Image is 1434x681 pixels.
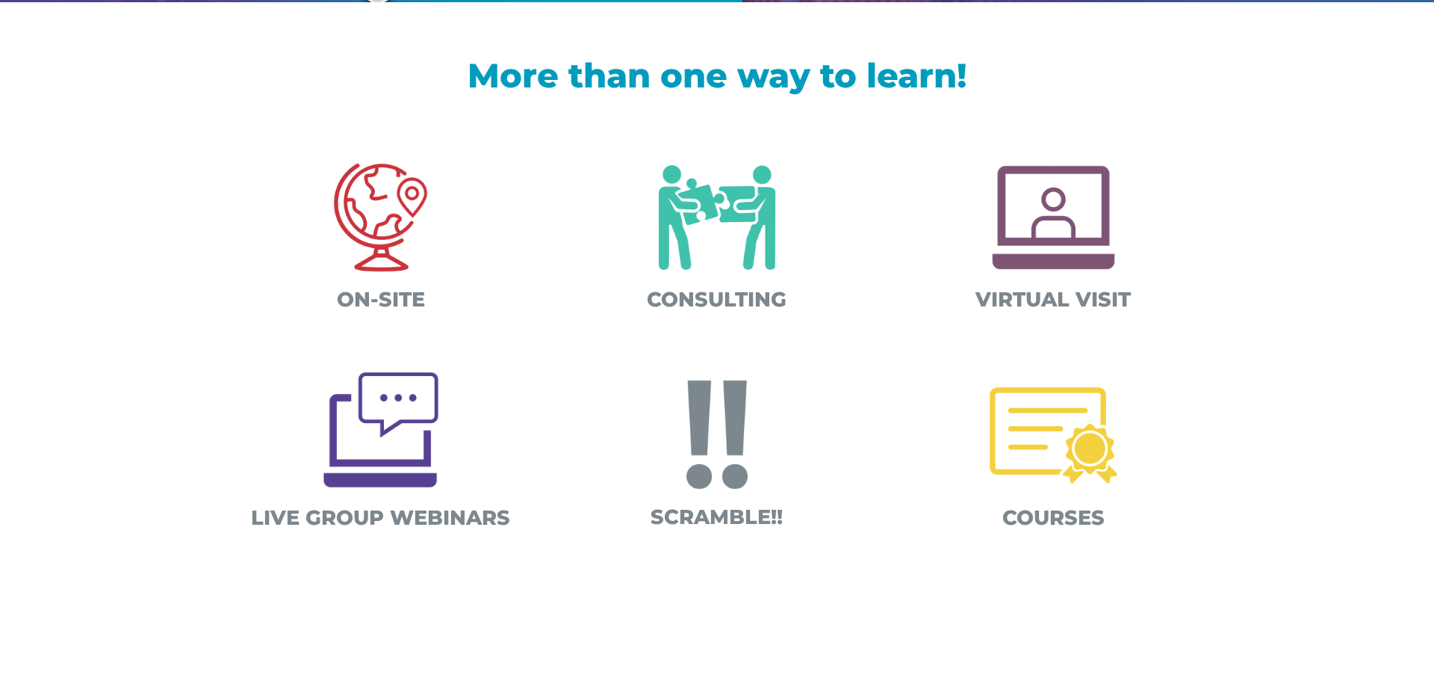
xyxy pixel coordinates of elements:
[1002,505,1105,530] span: COURSES
[239,58,1195,99] h1: More than one way to learn!
[647,287,786,312] span: CONSULTING
[639,140,795,296] img: Consulting
[975,287,1131,312] span: VIRTUAL VISIT
[251,505,510,530] span: LIVE GROUP WEBINARS
[337,287,425,312] span: ON-SITE
[302,140,459,296] img: On-site
[975,357,1132,514] img: Certifications
[651,505,783,529] span: SCRAMBLE!!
